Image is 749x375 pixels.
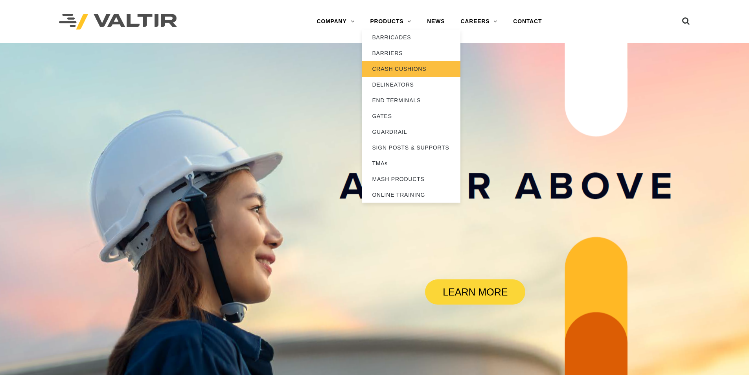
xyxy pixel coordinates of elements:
[362,30,460,45] a: BARRICADES
[362,171,460,187] a: MASH PRODUCTS
[419,14,453,30] a: NEWS
[362,61,460,77] a: CRASH CUSHIONS
[362,92,460,108] a: END TERMINALS
[425,279,525,305] a: LEARN MORE
[362,45,460,61] a: BARRIERS
[362,155,460,171] a: TMAs
[309,14,362,30] a: COMPANY
[59,14,177,30] img: Valtir
[362,140,460,155] a: SIGN POSTS & SUPPORTS
[362,187,460,203] a: ONLINE TRAINING
[362,77,460,92] a: DELINEATORS
[362,14,419,30] a: PRODUCTS
[453,14,505,30] a: CAREERS
[362,108,460,124] a: GATES
[362,124,460,140] a: GUARDRAIL
[505,14,550,30] a: CONTACT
